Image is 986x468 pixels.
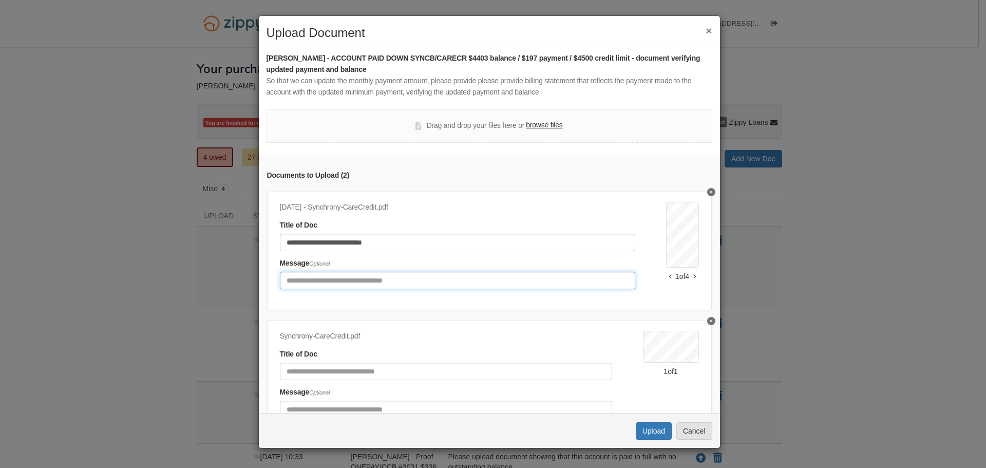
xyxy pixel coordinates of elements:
input: Document Title [280,363,612,380]
label: browse files [526,120,562,131]
input: Include any comments on this document [280,272,635,289]
span: Optional [309,260,330,267]
div: So that we can update the monthly payment amount, please provide please provide billing statement... [267,76,712,98]
div: Synchrony-CareCredit.pdf [280,331,612,342]
button: × [706,25,712,36]
button: Delete undefined [707,317,715,325]
button: Delete Synchrony - OLD Aug Statement [707,188,715,196]
div: Documents to Upload ( 2 ) [267,170,712,181]
h2: Upload Document [267,26,712,40]
div: [DATE] - Synchrony-CareCredit.pdf [280,202,635,213]
label: Message [280,258,330,269]
div: Drag and drop your files here or [415,120,562,132]
label: Message [280,387,330,398]
button: Upload [636,422,672,440]
div: 1 of 4 [666,271,699,282]
label: Title of Doc [280,220,317,231]
span: Optional [309,389,330,396]
div: [PERSON_NAME] - ACCOUNT PAID DOWN SYNCB/CARECR $4403 balance / $197 payment / $4500 credit limit ... [267,53,712,76]
input: Include any comments on this document [280,401,612,418]
input: Document Title [280,234,635,251]
label: Title of Doc [280,349,317,360]
div: 1 of 1 [643,366,699,377]
button: Cancel [676,422,712,440]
